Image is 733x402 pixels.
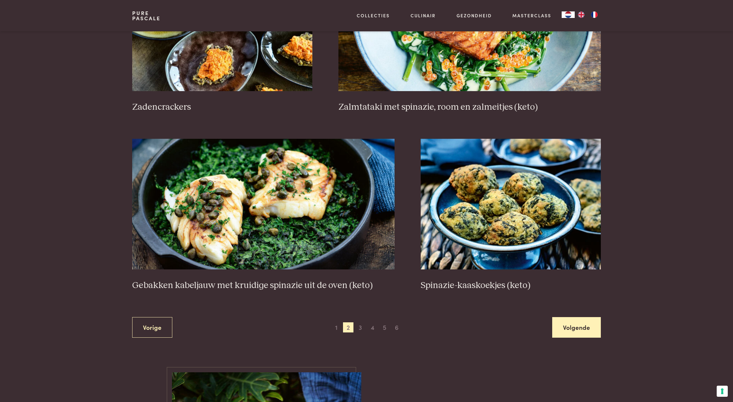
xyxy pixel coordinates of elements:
span: 6 [392,322,402,333]
h3: Gebakken kabeljauw met kruidige spinazie uit de oven (keto) [132,280,395,291]
span: 3 [355,322,366,333]
a: Gebakken kabeljauw met kruidige spinazie uit de oven (keto) Gebakken kabeljauw met kruidige spina... [132,139,395,291]
a: PurePascale [132,10,161,21]
img: Gebakken kabeljauw met kruidige spinazie uit de oven (keto) [132,139,395,269]
a: Masterclass [512,12,551,19]
img: Spinazie-kaaskoekjes (keto) [421,139,601,269]
h3: Zalmtataki met spinazie, room en zalmeitjes (keto) [338,102,601,113]
a: Spinazie-kaaskoekjes (keto) Spinazie-kaaskoekjes (keto) [421,139,601,291]
h3: Spinazie-kaaskoekjes (keto) [421,280,601,291]
span: 1 [331,322,341,333]
h3: Zadencrackers [132,102,312,113]
div: Language [562,11,575,18]
a: Volgende [552,317,601,338]
span: 2 [343,322,353,333]
span: 5 [380,322,390,333]
a: NL [562,11,575,18]
aside: Language selected: Nederlands [562,11,601,18]
a: Gezondheid [457,12,492,19]
span: 4 [367,322,378,333]
a: Culinair [411,12,436,19]
a: EN [575,11,588,18]
a: Collecties [357,12,390,19]
a: Vorige [132,317,172,338]
ul: Language list [575,11,601,18]
a: FR [588,11,601,18]
button: Uw voorkeuren voor toestemming voor trackingtechnologieën [717,386,728,397]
